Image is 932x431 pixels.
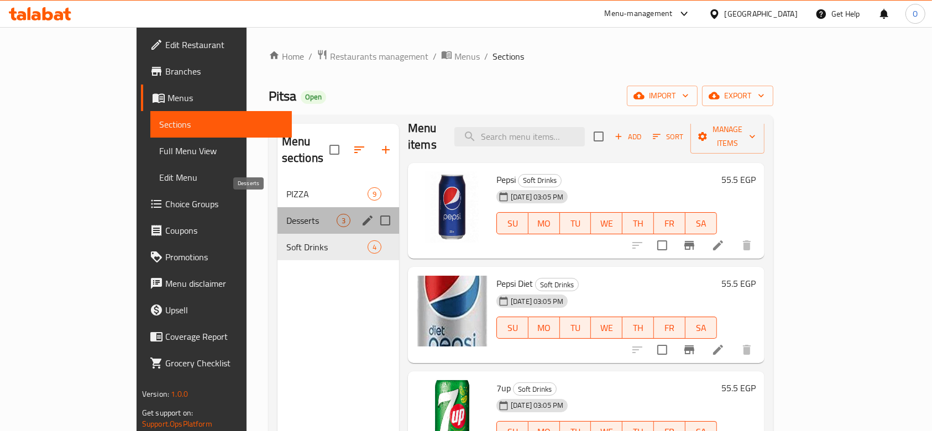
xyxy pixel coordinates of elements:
div: Soft Drinks [513,382,557,396]
span: SA [690,215,713,232]
button: Branch-specific-item [676,337,703,363]
span: Version: [142,387,169,401]
span: PIZZA [286,187,368,201]
h6: 55.5 EGP [721,380,756,396]
span: TH [627,320,650,336]
div: [GEOGRAPHIC_DATA] [725,8,798,20]
span: Pitsa [269,83,296,108]
span: Sort items [646,128,690,145]
a: Menu disclaimer [141,270,292,297]
button: edit [359,212,376,229]
span: [DATE] 03:05 PM [506,192,568,202]
span: Sections [159,118,284,131]
button: TU [560,317,591,339]
span: FR [658,320,681,336]
div: Soft Drinks4 [277,234,399,260]
span: 4 [368,242,381,253]
div: Open [301,91,326,104]
input: search [454,127,585,146]
button: Sort [650,128,686,145]
a: Edit menu item [711,343,725,356]
a: Sections [150,111,292,138]
span: TU [564,320,587,336]
span: [DATE] 03:05 PM [506,296,568,307]
span: Pepsi Diet [496,275,533,292]
button: delete [734,232,760,259]
span: FR [658,215,681,232]
span: Choice Groups [165,197,284,211]
button: TH [622,212,654,234]
span: Coupons [165,224,284,237]
nav: Menu sections [277,176,399,265]
div: Menu-management [605,7,673,20]
span: 1.0.0 [171,387,189,401]
div: PIZZA9 [277,181,399,207]
span: Select to update [651,234,674,257]
button: Manage items [690,119,765,154]
a: Branches [141,58,292,85]
a: Full Menu View [150,138,292,164]
button: Add section [373,136,399,163]
a: Support.OpsPlatform [142,417,212,431]
span: [DATE] 03:05 PM [506,400,568,411]
span: 7up [496,380,511,396]
button: SA [685,317,717,339]
span: 9 [368,189,381,199]
span: SU [501,320,524,336]
h2: Menu sections [282,133,329,166]
span: Edit Restaurant [165,38,284,51]
button: TH [622,317,654,339]
span: Soft Drinks [286,240,368,254]
span: Select section [587,125,610,148]
span: Sort sections [346,136,373,163]
span: Desserts [286,214,337,227]
span: Edit Menu [159,171,284,184]
a: Promotions [141,244,292,270]
span: O [913,8,918,20]
a: Menus [441,49,480,64]
a: Choice Groups [141,191,292,217]
a: Coverage Report [141,323,292,350]
a: Edit Restaurant [141,31,292,58]
span: Manage items [699,123,756,150]
a: Edit menu item [711,239,725,252]
button: WE [591,212,622,234]
div: items [368,240,381,254]
button: MO [528,212,560,234]
span: Restaurants management [330,50,428,63]
button: FR [654,317,685,339]
li: / [433,50,437,63]
a: Edit Menu [150,164,292,191]
span: Full Menu View [159,144,284,157]
span: 3 [337,215,350,226]
span: Soft Drinks [514,383,556,396]
img: Pepsi Diet [417,276,488,346]
li: / [308,50,312,63]
span: Get support on: [142,406,193,420]
h2: Menu items [408,120,441,153]
button: export [702,86,773,106]
button: import [627,86,698,106]
a: Menus [141,85,292,111]
button: SU [496,317,528,339]
button: WE [591,317,622,339]
span: Branches [165,65,284,78]
span: Select to update [651,338,674,361]
button: delete [734,337,760,363]
div: items [368,187,381,201]
button: TU [560,212,591,234]
li: / [484,50,488,63]
span: import [636,89,689,103]
span: TU [564,215,587,232]
span: Menu disclaimer [165,277,284,290]
a: Restaurants management [317,49,428,64]
span: Soft Drinks [519,174,561,187]
span: export [711,89,765,103]
span: Promotions [165,250,284,264]
span: Coverage Report [165,330,284,343]
span: Menus [454,50,480,63]
span: Menus [167,91,284,104]
span: Sort [653,130,683,143]
button: SA [685,212,717,234]
h6: 55.5 EGP [721,172,756,187]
